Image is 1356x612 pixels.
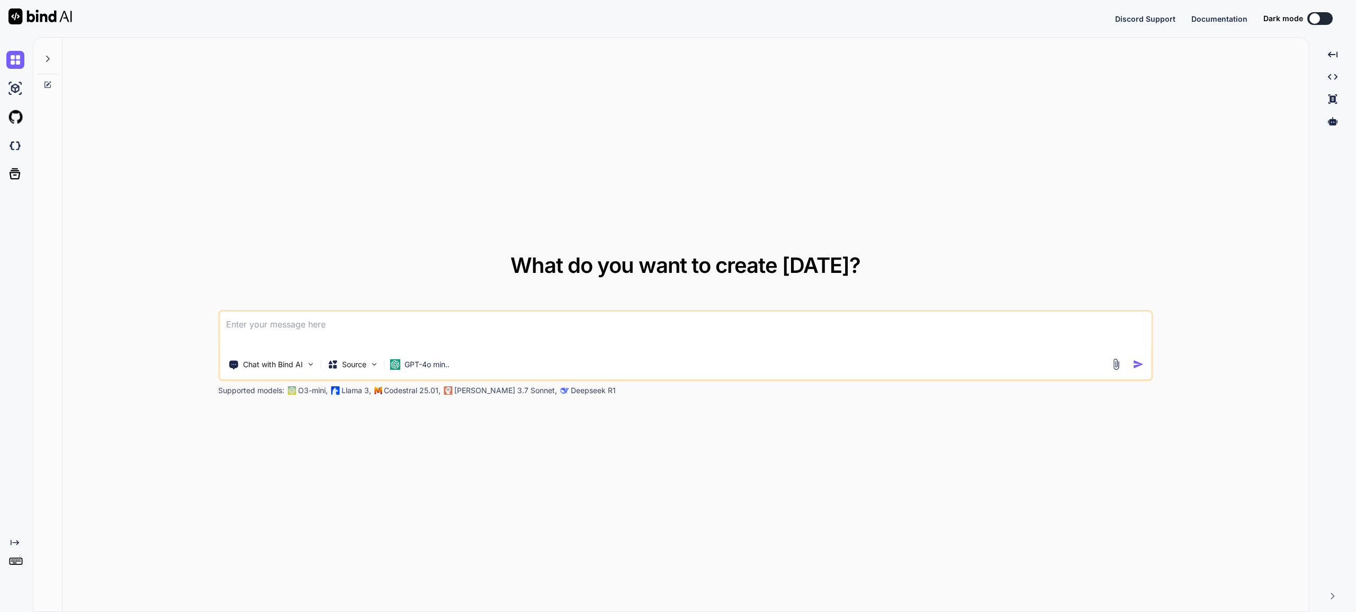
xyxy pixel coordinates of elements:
[306,360,315,369] img: Pick Tools
[1263,13,1303,24] span: Dark mode
[218,385,284,396] p: Supported models:
[6,51,24,69] img: chat
[390,359,400,370] img: GPT-4o mini
[405,359,450,370] p: GPT-4o min..
[571,385,616,396] p: Deepseek R1
[1191,14,1247,23] span: Documentation
[331,386,339,395] img: Llama2
[298,385,328,396] p: O3-mini,
[1115,14,1175,23] span: Discord Support
[374,387,382,394] img: Mistral-AI
[384,385,441,396] p: Codestral 25.01,
[370,360,379,369] img: Pick Models
[510,252,860,278] span: What do you want to create [DATE]?
[454,385,557,396] p: [PERSON_NAME] 3.7 Sonnet,
[444,386,452,395] img: claude
[1191,13,1247,24] button: Documentation
[8,8,72,24] img: Bind AI
[1110,358,1122,370] img: attachment
[342,359,366,370] p: Source
[6,79,24,97] img: ai-studio
[288,386,296,395] img: GPT-4
[243,359,303,370] p: Chat with Bind AI
[560,386,569,395] img: claude
[1133,359,1144,370] img: icon
[1115,13,1175,24] button: Discord Support
[342,385,371,396] p: Llama 3,
[6,108,24,126] img: githubLight
[6,137,24,155] img: darkCloudIdeIcon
